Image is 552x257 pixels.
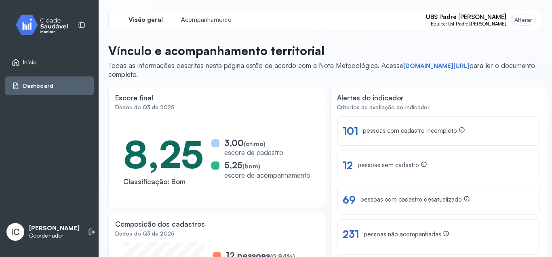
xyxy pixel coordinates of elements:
[108,61,535,79] span: Todas as informações descritas nesta página estão de acordo com a Nota Metodológica. Acesse para ...
[363,127,465,135] div: pessoas com cadastro incompleto
[514,17,532,23] div: Alterar
[23,59,37,66] span: Início
[115,220,205,228] div: Composição dos cadastros
[115,230,318,237] div: Dados do Q3 de 2025
[108,43,536,58] p: Vínculo e acompanhamento territorial
[224,171,310,179] div: escore de acompanhamento
[11,227,20,237] span: IC
[115,104,318,111] div: Dados do Q3 de 2025
[129,16,163,24] span: Visão geral
[403,62,470,70] a: [DOMAIN_NAME][URL]
[224,138,283,148] div: 3,00
[426,13,506,21] span: UBS Padre [PERSON_NAME]
[115,93,153,102] div: Escore final
[343,193,356,206] div: 69
[12,82,87,90] a: Dashboard
[364,230,449,239] div: pessoas não acompanhadas
[343,125,358,137] div: 101
[12,58,87,66] a: Início
[29,232,80,239] p: Coordenador
[337,93,404,102] div: Alertas do indicador
[244,140,265,148] span: (ótimo)
[224,148,283,157] div: escore de cadastro
[343,159,353,172] div: 12
[123,177,204,186] div: Classificação: Bom
[358,161,427,170] div: pessoas sem cadastro
[23,83,53,89] span: Dashboard
[224,160,310,170] div: 5,25
[8,13,81,37] img: monitor.svg
[337,104,540,111] div: Critérios de avaliação do indicador
[360,195,470,204] div: pessoas com cadastro desatualizado
[242,162,260,170] span: (bom)
[181,16,232,24] span: Acompanhamento
[123,131,204,177] div: 8,25
[29,225,80,232] p: [PERSON_NAME]
[431,21,507,27] span: Equipe: Usf Padre [PERSON_NAME]
[343,228,359,240] div: 231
